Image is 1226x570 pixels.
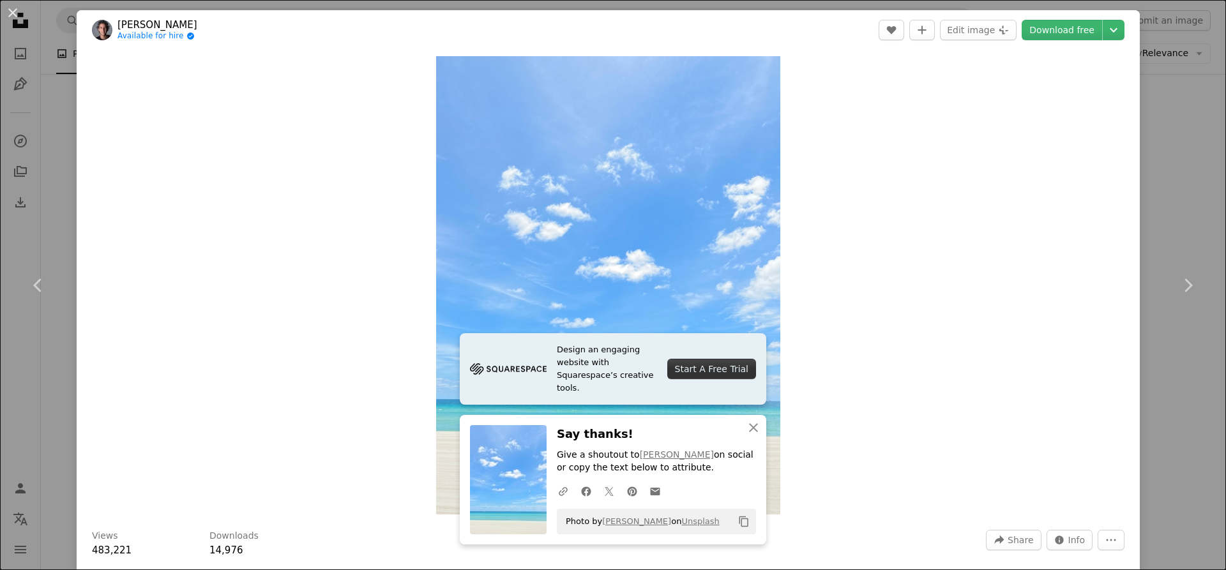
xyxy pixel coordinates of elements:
[557,449,756,474] p: Give a shoutout to on social or copy the text below to attribute.
[470,359,547,379] img: file-1705255347840-230a6ab5bca9image
[117,19,197,31] a: [PERSON_NAME]
[1068,530,1086,550] span: Info
[460,333,766,405] a: Design an engaging website with Squarespace’s creative tools.Start A Free Trial
[986,530,1041,550] button: Share this image
[909,20,935,40] button: Add to Collection
[733,511,755,532] button: Copy to clipboard
[559,511,720,532] span: Photo by on
[1008,530,1033,550] span: Share
[640,449,714,460] a: [PERSON_NAME]
[1103,20,1124,40] button: Choose download size
[621,478,644,504] a: Share on Pinterest
[681,516,719,526] a: Unsplash
[575,478,598,504] a: Share on Facebook
[1098,530,1124,550] button: More Actions
[557,343,657,394] span: Design an engaging website with Squarespace’s creative tools.
[92,20,112,40] img: Go to Jose Mizrahi's profile
[436,56,780,514] button: Zoom in on this image
[879,20,904,40] button: Like
[117,31,197,41] a: Available for hire
[1022,20,1102,40] a: Download free
[940,20,1017,40] button: Edit image
[1149,224,1226,347] a: Next
[1047,530,1093,550] button: Stats about this image
[557,425,756,444] h3: Say thanks!
[602,516,671,526] a: [PERSON_NAME]
[644,478,667,504] a: Share over email
[92,544,132,556] span: 483,221
[598,478,621,504] a: Share on Twitter
[436,56,780,514] img: blue sky and white clouds over sea
[209,530,259,543] h3: Downloads
[92,530,118,543] h3: Views
[209,544,243,556] span: 14,976
[667,359,756,379] div: Start A Free Trial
